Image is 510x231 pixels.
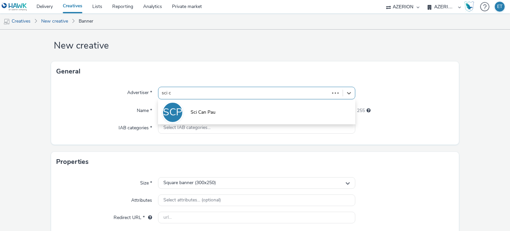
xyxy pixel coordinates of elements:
img: Hawk Academy [464,1,474,12]
div: Maximum 255 characters [367,107,371,114]
h1: New creative [51,40,459,52]
h3: Properties [56,157,89,167]
a: New creative [38,13,71,29]
input: url... [158,212,355,223]
span: Select attributes... (optional) [163,197,221,203]
label: Advertiser * [125,87,155,96]
div: ET [497,2,502,12]
span: Square banner (300x250) [163,180,216,186]
h3: General [56,66,80,76]
div: SCP [163,103,182,122]
span: 255 [357,107,365,114]
span: Select IAB categories... [163,125,211,131]
img: mobile [3,18,10,25]
label: Name * [134,105,155,114]
label: Attributes [128,194,155,204]
label: IAB categories * [116,122,155,131]
a: Banner [75,13,97,29]
div: URL will be used as a validation URL with some SSPs and it will be the redirection URL of your cr... [145,214,152,221]
label: Size * [137,177,155,186]
a: Hawk Academy [464,1,477,12]
img: undefined Logo [2,3,27,11]
span: Sci Can Pau [191,109,215,116]
label: Redirect URL * [111,212,155,221]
